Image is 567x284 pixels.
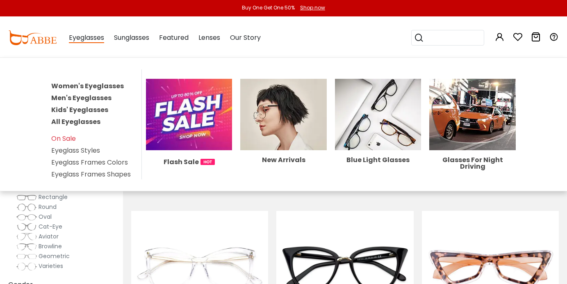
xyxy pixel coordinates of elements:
[164,157,199,167] span: Flash Sale
[39,252,70,260] span: Geometric
[242,4,295,11] div: Buy One Get One 50%
[114,33,149,42] span: Sunglasses
[51,158,128,167] a: Eyeglass Frames Colors
[198,33,220,42] span: Lenses
[16,213,37,221] img: Oval.png
[39,203,57,211] span: Round
[429,157,516,170] div: Glasses For Night Driving
[240,79,327,150] img: New Arrivals
[16,233,37,241] img: Aviator.png
[69,33,104,43] span: Eyeglasses
[335,157,421,163] div: Blue Light Glasses
[39,242,62,250] span: Browline
[146,109,232,167] a: Flash Sale
[39,213,52,221] span: Oval
[335,79,421,150] img: Blue Light Glasses
[296,4,325,11] a: Shop now
[200,159,215,165] img: 1724998894317IetNH.gif
[16,252,37,261] img: Geometric.png
[51,105,108,115] a: Kids' Eyeglasses
[300,4,325,11] div: Shop now
[429,109,516,170] a: Glasses For Night Driving
[51,146,100,155] a: Eyeglass Styles
[16,223,37,231] img: Cat-Eye.png
[51,134,76,143] a: On Sale
[335,109,421,163] a: Blue Light Glasses
[146,79,232,150] img: Flash Sale
[51,117,100,126] a: All Eyeglasses
[51,169,131,179] a: Eyeglass Frames Shapes
[429,79,516,150] img: Glasses For Night Driving
[16,262,37,271] img: Varieties.png
[230,33,261,42] span: Our Story
[240,109,327,163] a: New Arrivals
[16,203,37,211] img: Round.png
[16,193,37,202] img: Rectangle.png
[159,33,189,42] span: Featured
[39,193,68,201] span: Rectangle
[51,93,112,103] a: Men's Eyeglasses
[39,262,63,270] span: Varieties
[51,81,124,91] a: Women's Eyeglasses
[240,157,327,163] div: New Arrivals
[39,222,62,231] span: Cat-Eye
[16,243,37,251] img: Browline.png
[8,30,57,45] img: abbeglasses.com
[39,232,59,240] span: Aviator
